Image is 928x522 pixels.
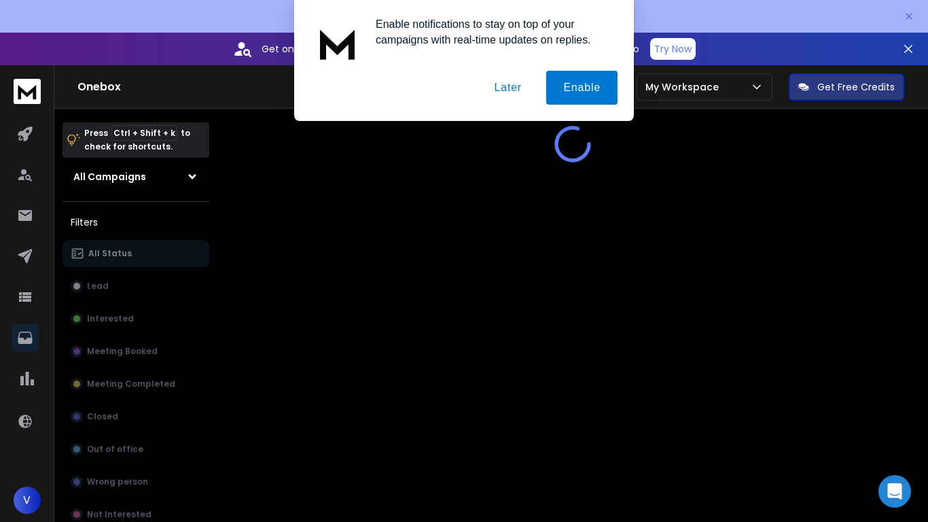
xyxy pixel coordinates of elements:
button: Later [477,71,538,105]
h1: All Campaigns [73,170,146,184]
button: All Campaigns [63,163,209,190]
p: Press to check for shortcuts. [84,126,190,154]
div: Open Intercom Messenger [878,475,911,508]
span: Ctrl + Shift + k [111,125,177,141]
h3: Filters [63,213,209,232]
button: V [14,487,41,514]
button: Enable [546,71,618,105]
img: notification icon [310,16,365,71]
div: Enable notifications to stay on top of your campaigns with real-time updates on replies. [365,16,618,48]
